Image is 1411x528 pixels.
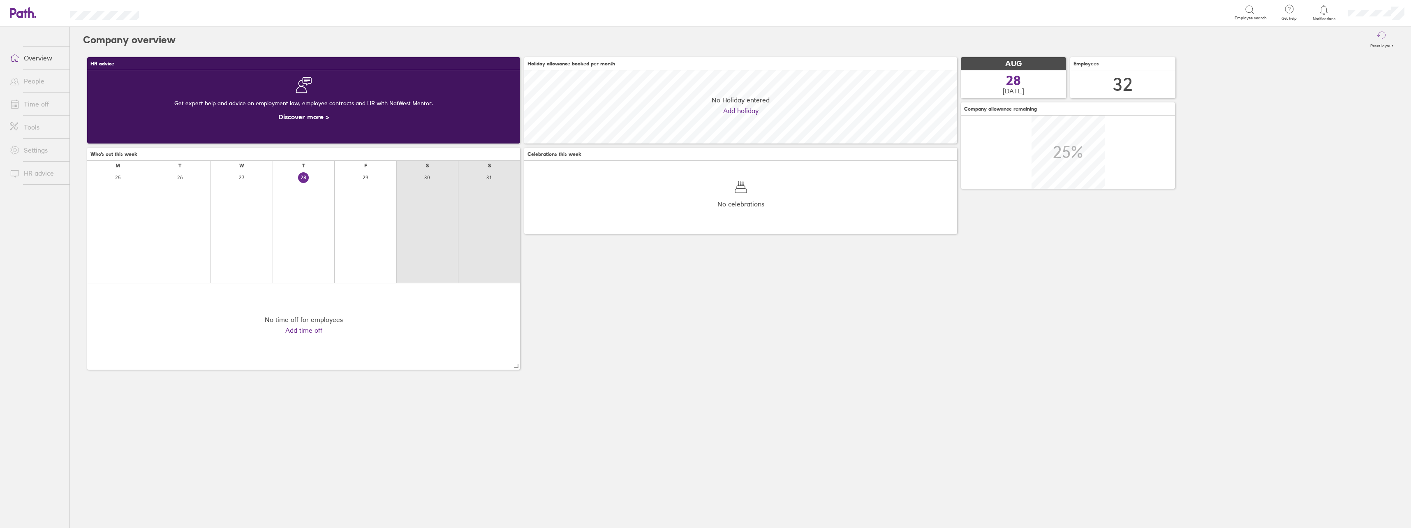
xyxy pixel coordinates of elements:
[1003,87,1024,95] span: [DATE]
[712,96,770,104] span: No Holiday entered
[964,106,1037,112] span: Company allowance remaining
[278,113,329,121] a: Discover more >
[1365,27,1398,53] button: Reset layout
[717,200,764,208] span: No celebrations
[527,61,615,67] span: Holiday allowance booked per month
[161,9,182,16] div: Search
[488,163,491,169] div: S
[239,163,244,169] div: W
[90,61,114,67] span: HR advice
[94,93,514,113] div: Get expert help and advice on employment law, employee contracts and HR with NatWest Mentor.
[1276,16,1302,21] span: Get help
[3,119,69,135] a: Tools
[116,163,120,169] div: M
[426,163,429,169] div: S
[1311,16,1337,21] span: Notifications
[302,163,305,169] div: T
[178,163,181,169] div: T
[364,163,367,169] div: F
[3,50,69,66] a: Overview
[527,151,581,157] span: Celebrations this week
[90,151,137,157] span: Who's out this week
[3,73,69,89] a: People
[1073,61,1099,67] span: Employees
[3,142,69,158] a: Settings
[1006,74,1021,87] span: 28
[1005,60,1022,68] span: AUG
[1365,41,1398,49] label: Reset layout
[723,107,759,114] a: Add holiday
[1113,74,1133,95] div: 32
[83,27,176,53] h2: Company overview
[265,316,343,323] div: No time off for employees
[1311,4,1337,21] a: Notifications
[3,165,69,181] a: HR advice
[3,96,69,112] a: Time off
[1235,16,1267,21] span: Employee search
[285,327,322,334] a: Add time off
